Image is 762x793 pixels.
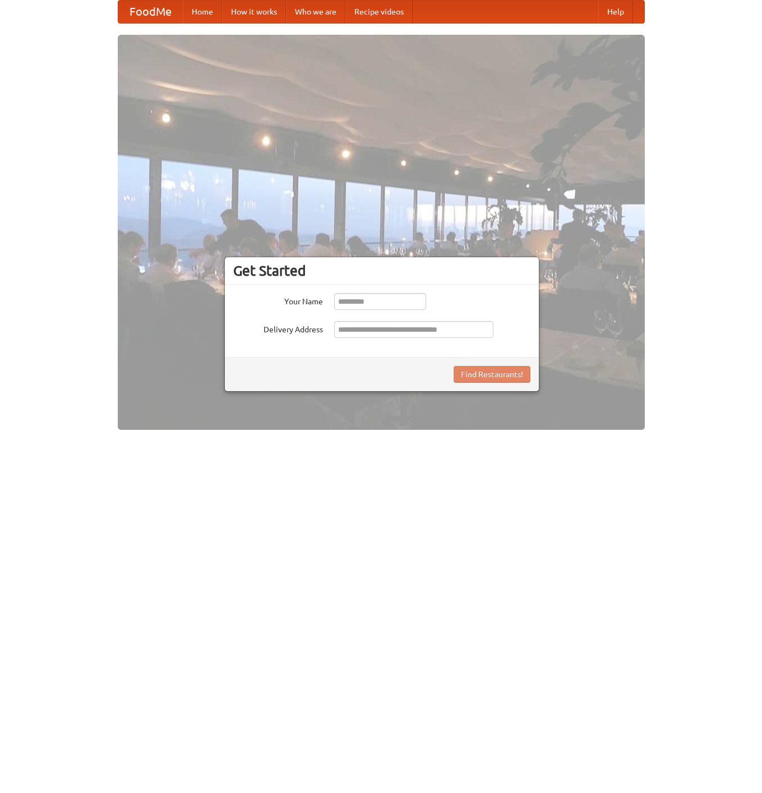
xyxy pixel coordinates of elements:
[598,1,633,23] a: Help
[233,321,323,335] label: Delivery Address
[183,1,222,23] a: Home
[233,262,530,279] h3: Get Started
[222,1,286,23] a: How it works
[233,293,323,307] label: Your Name
[454,366,530,383] button: Find Restaurants!
[118,1,183,23] a: FoodMe
[345,1,413,23] a: Recipe videos
[286,1,345,23] a: Who we are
